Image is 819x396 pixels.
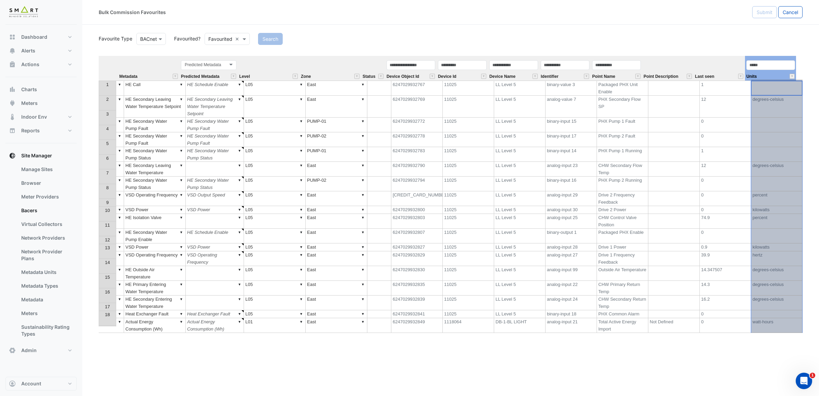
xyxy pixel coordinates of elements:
[5,30,77,44] button: Dashboard
[186,206,244,214] td: VSD Power
[244,229,306,243] td: L05
[124,177,186,191] td: HE Secondary Water Pump Status
[443,281,494,296] td: 11025
[244,191,306,206] td: L05
[5,110,77,124] button: Indoor Env
[597,281,648,296] td: CHW Primary Return Temp
[124,118,186,132] td: HE Secondary Water Pump Fault
[751,281,803,296] td: degrees-celsius
[179,191,184,199] div: ▼
[546,191,597,206] td: analog-input 29
[124,147,186,162] td: HE Secondary Water Pump Status
[391,243,443,251] td: 6247029932827
[186,177,244,191] td: HE Secondary Water Pump Status
[597,118,648,132] td: PHX Pump 1 Fault
[700,296,751,310] td: 16.2
[179,132,184,140] div: ▼
[391,214,443,229] td: 6247029932803
[597,177,648,191] td: PHX Pump 2 Running
[546,229,597,243] td: binary-output 1
[306,296,367,310] td: East
[391,118,443,132] td: 6247029932772
[186,132,244,147] td: HE Secondary Water Pump Fault
[391,206,443,214] td: 6247029932800
[298,118,304,125] div: ▼
[644,74,678,79] span: Point Description
[124,266,186,281] td: HE Outside Air Temperature
[597,96,648,118] td: PHX Secondary Flow SP
[237,81,242,88] div: ▼
[21,47,35,54] span: Alerts
[360,162,366,169] div: ▼
[5,344,77,357] button: Admin
[700,243,751,251] td: 0.9
[124,229,186,243] td: HE Secondary Water Pump Enable
[106,97,109,102] span: 2
[5,96,77,110] button: Meters
[360,96,366,103] div: ▼
[443,191,494,206] td: 11025
[117,132,122,140] div: ▼
[106,185,109,190] span: 8
[244,243,306,251] td: L05
[546,162,597,177] td: analog-input 23
[244,214,306,229] td: L05
[700,96,751,118] td: 12
[99,9,166,16] div: Bulk Commission Favourites
[9,113,16,120] app-icon: Indoor Env
[21,86,37,93] span: Charts
[443,251,494,266] td: 11025
[244,132,306,147] td: L05
[494,310,546,318] td: LL Level 5
[124,96,186,118] td: HE Secondary Leaving Water Temperature Setpoint
[443,96,494,118] td: 11025
[306,243,367,251] td: East
[489,74,515,79] span: Device Name
[391,81,443,96] td: 6247029932767
[695,74,714,79] span: Last seen
[751,214,803,229] td: percent
[244,118,306,132] td: L05
[443,177,494,191] td: 11025
[546,243,597,251] td: analog-input 28
[443,132,494,147] td: 11025
[244,296,306,310] td: L05
[21,347,37,354] span: Admin
[124,214,186,229] td: HE Isolation Valve
[306,96,367,118] td: East
[443,147,494,162] td: 11025
[494,191,546,206] td: LL Level 5
[124,243,186,251] td: VSD Power
[700,132,751,147] td: 0
[244,310,306,318] td: L05
[179,96,184,103] div: ▼
[443,81,494,96] td: 11025
[298,191,304,199] div: ▼
[106,111,109,117] span: 3
[16,231,77,245] a: Network Providers
[597,243,648,251] td: Drive 1 Power
[494,81,546,96] td: LL Level 5
[391,281,443,296] td: 6247029932835
[239,74,250,79] span: Level
[186,147,244,162] td: HE Secondary Water Pump Status
[700,318,751,333] td: 0
[494,96,546,118] td: LL Level 5
[124,281,186,296] td: HE Primary Entering Water Temperature
[117,191,122,199] div: ▼
[391,132,443,147] td: 6247029932778
[546,118,597,132] td: binary-input 15
[244,162,306,177] td: L05
[244,251,306,266] td: L05
[95,35,132,42] label: Favourite Type
[124,191,186,206] td: VSD Operating Frequency
[117,177,122,184] div: ▼
[391,191,443,206] td: [CREDIT_CARD_NUMBER]
[21,127,40,134] span: Reports
[700,281,751,296] td: 14.3
[597,206,648,214] td: Drive 2 Power
[21,380,41,387] span: Account
[5,377,77,391] button: Account
[391,318,443,333] td: 6247029932849
[306,81,367,96] td: East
